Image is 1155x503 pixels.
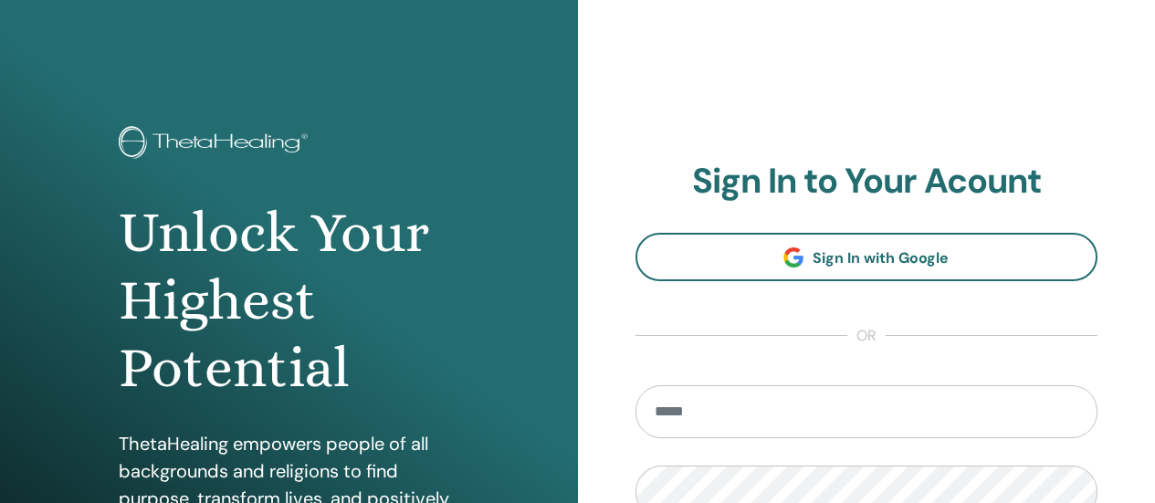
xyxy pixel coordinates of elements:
h2: Sign In to Your Acount [635,161,1098,203]
span: Sign In with Google [813,248,949,267]
a: Sign In with Google [635,233,1098,281]
span: or [847,325,886,347]
h1: Unlock Your Highest Potential [119,199,458,403]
